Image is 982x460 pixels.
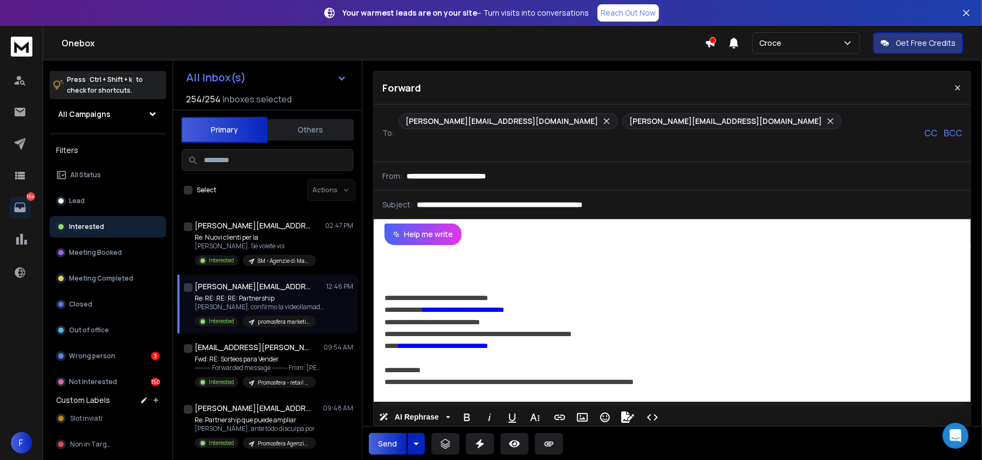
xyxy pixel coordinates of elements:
[382,80,421,95] p: Forward
[195,342,313,353] h1: [EMAIL_ADDRESS][PERSON_NAME][DOMAIN_NAME] +1
[258,318,310,326] p: promosfera marketing
[195,416,316,424] p: Re: Partnership que puede ampliar
[601,8,656,18] p: Reach Out Now
[572,407,593,428] button: Insert Image (Ctrl+P)
[50,190,166,212] button: Lead
[326,282,353,291] p: 12:46 PM
[70,414,102,423] span: Slot inviati
[382,199,413,210] p: Subject:
[502,407,523,428] button: Underline (Ctrl+U)
[61,37,705,50] h1: Onebox
[195,364,324,372] p: ---------- Forwarded message --------- From: [PERSON_NAME]
[550,407,570,428] button: Insert Link (Ctrl+K)
[11,432,32,454] button: F
[195,281,313,292] h1: [PERSON_NAME][EMAIL_ADDRESS][DOMAIN_NAME]
[69,222,104,231] p: Interested
[377,407,452,428] button: AI Rephrase
[186,93,221,106] span: 254 / 254
[69,274,133,283] p: Meeting Completed
[50,242,166,263] button: Meeting Booked
[369,433,407,455] button: Send
[50,268,166,289] button: Meeting Completed
[50,319,166,341] button: Out of office
[873,32,963,54] button: Get Free Credits
[642,407,663,428] button: Code View
[629,116,822,127] p: [PERSON_NAME][EMAIL_ADDRESS][DOMAIN_NAME]
[50,371,166,393] button: Not Interested150
[195,403,313,414] h1: [PERSON_NAME][EMAIL_ADDRESS][PERSON_NAME][DOMAIN_NAME]
[50,143,166,158] h3: Filters
[50,345,166,367] button: Wrong person3
[69,378,117,386] p: Not Interested
[924,127,937,140] p: CC
[325,221,353,230] p: 02:47 PM
[525,407,545,428] button: More Text
[195,355,324,364] p: Fwd: RE: Sorteos para Vender
[58,109,111,120] h1: All Campaigns
[342,8,477,18] strong: Your warmest leads are on your site
[324,343,353,352] p: 09:54 AM
[943,423,969,449] div: Open Intercom Messenger
[151,352,160,360] div: 3
[195,220,313,231] h1: [PERSON_NAME][EMAIL_ADDRESS][DOMAIN_NAME]
[759,38,786,48] p: Croce
[50,164,166,186] button: All Status
[457,407,477,428] button: Bold (Ctrl+B)
[195,233,316,242] p: Re: Nuovi clienti per la
[479,407,500,428] button: Italic (Ctrl+I)
[393,413,441,422] span: AI Rephrase
[209,317,234,325] p: Interested
[88,73,134,86] span: Ctrl + Shift + k
[323,404,353,413] p: 09:48 AM
[209,439,234,447] p: Interested
[382,171,402,182] p: From:
[67,74,143,96] p: Press to check for shortcuts.
[50,216,166,238] button: Interested
[9,197,31,218] a: 154
[26,192,35,201] p: 154
[595,407,615,428] button: Emoticons
[896,38,956,48] p: Get Free Credits
[181,117,267,143] button: Primary
[384,224,462,245] button: Help me write
[177,67,355,88] button: All Inbox(s)
[50,408,166,429] button: Slot inviati
[382,128,394,138] p: To:
[258,440,310,448] p: Promosfera Agenzia di Marketing - agosto
[50,103,166,125] button: All Campaigns
[944,127,962,140] p: BCC
[69,326,109,334] p: Out of office
[69,352,115,360] p: Wrong person
[209,256,234,264] p: Interested
[342,8,589,18] p: – Turn visits into conversations
[50,294,166,315] button: Closed
[69,300,92,309] p: Closed
[50,434,166,455] button: Non in Target
[195,294,324,303] p: Re: RE: RE: RE: Partnership
[223,93,292,106] h3: Inboxes selected
[56,395,110,406] h3: Custom Labels
[186,72,246,83] h1: All Inbox(s)
[267,118,354,142] button: Others
[197,186,216,194] label: Select
[69,197,85,205] p: Lead
[69,248,122,257] p: Meeting Booked
[209,378,234,386] p: Interested
[617,407,638,428] button: Signature
[258,379,310,387] p: Promosfera - retail agosto
[195,242,316,250] p: [PERSON_NAME]. Se volete voi
[258,257,310,265] p: SM - Agenzie di Marketing
[70,440,113,449] span: Non in Target
[195,303,324,311] p: [PERSON_NAME], confirmo la videollamada del
[598,4,659,22] a: Reach Out Now
[406,116,598,127] p: [PERSON_NAME][EMAIL_ADDRESS][DOMAIN_NAME]
[151,378,160,386] div: 150
[70,171,101,179] p: All Status
[11,37,32,57] img: logo
[195,424,316,433] p: [PERSON_NAME], ante todo disculpa por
